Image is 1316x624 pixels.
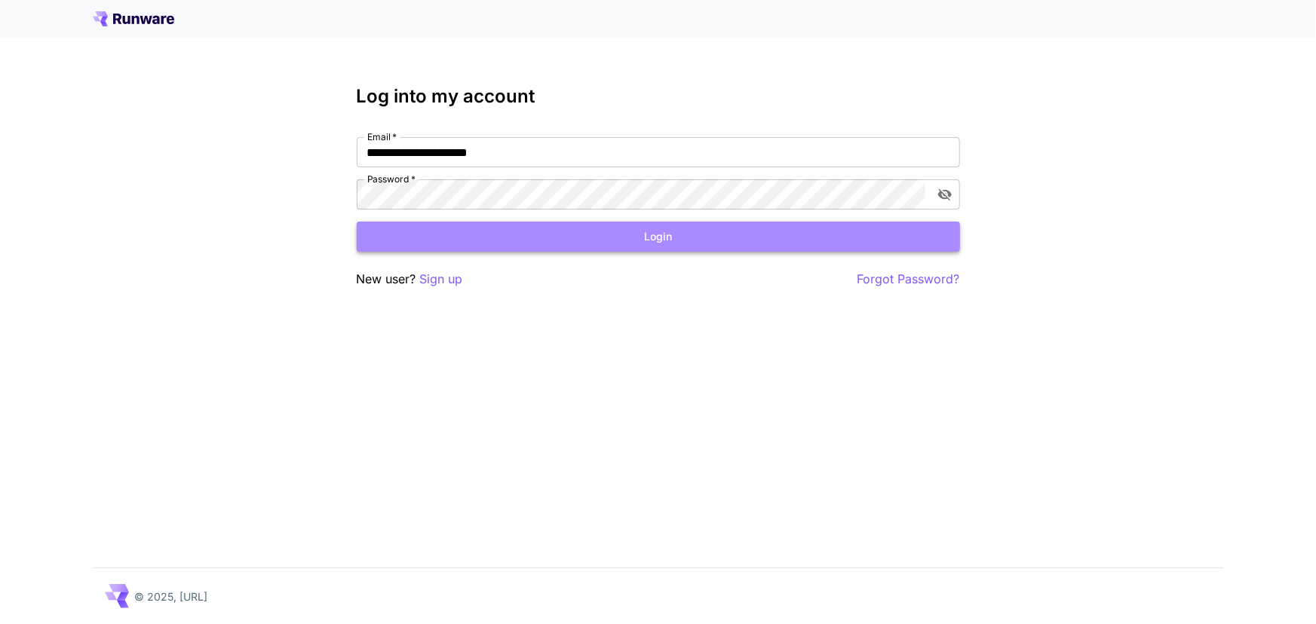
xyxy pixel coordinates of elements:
[357,86,960,107] h3: Log into my account
[357,270,463,289] p: New user?
[420,270,463,289] button: Sign up
[857,270,960,289] button: Forgot Password?
[931,181,959,208] button: toggle password visibility
[367,173,416,185] label: Password
[357,222,960,252] button: Login
[135,589,208,604] p: © 2025, [URL]
[367,130,397,143] label: Email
